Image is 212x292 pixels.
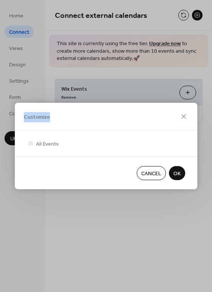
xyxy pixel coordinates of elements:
button: Cancel [137,166,166,180]
span: OK [173,170,181,178]
span: All Events [36,140,59,148]
span: Customize [24,113,50,121]
button: OK [169,166,185,180]
span: Cancel [141,170,161,178]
